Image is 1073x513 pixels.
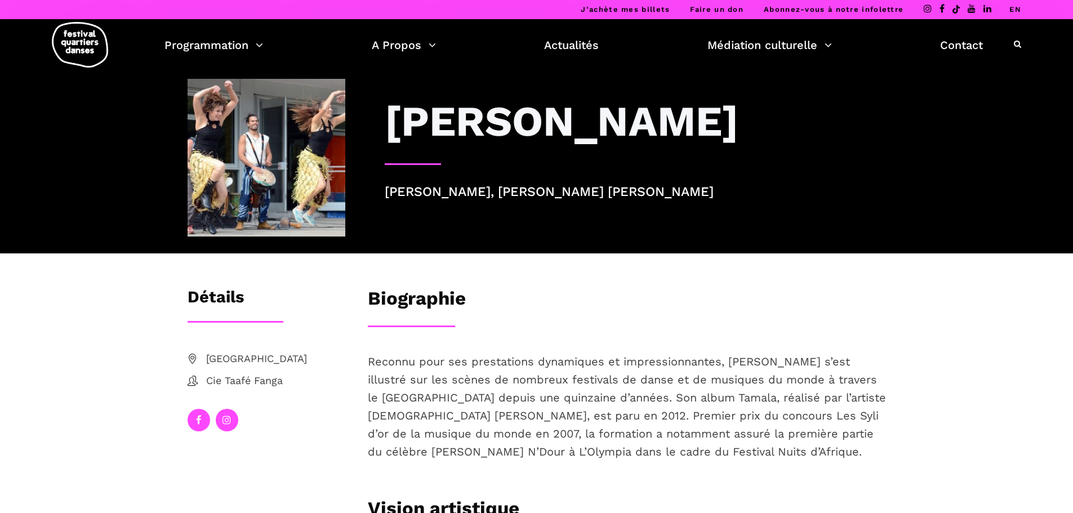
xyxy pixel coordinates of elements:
a: Abonnez-vous à notre infolettre [764,5,903,14]
h3: [PERSON_NAME] [385,96,738,146]
h3: Biographie [368,287,466,315]
a: facebook [188,409,210,431]
a: Faire un don [690,5,743,14]
a: EN [1009,5,1021,14]
p: [PERSON_NAME], [PERSON_NAME] [PERSON_NAME] [385,182,886,203]
img: logo-fqd-med [52,22,108,68]
a: Actualités [544,35,599,55]
a: Médiation culturelle [707,35,832,55]
span: Cie Taafé Fanga [206,373,345,389]
span: [GEOGRAPHIC_DATA] [206,351,345,367]
a: instagram [216,409,238,431]
a: J’achète mes billets [581,5,670,14]
span: Reconnu pour ses prestations dynamiques et impressionnantes, [PERSON_NAME] s’est illustré sur les... [368,355,886,458]
img: DSC_1211TaafeFanga2017 [188,79,345,237]
a: A Propos [372,35,436,55]
h3: Détails [188,287,244,315]
a: Contact [940,35,983,55]
a: Programmation [164,35,263,55]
